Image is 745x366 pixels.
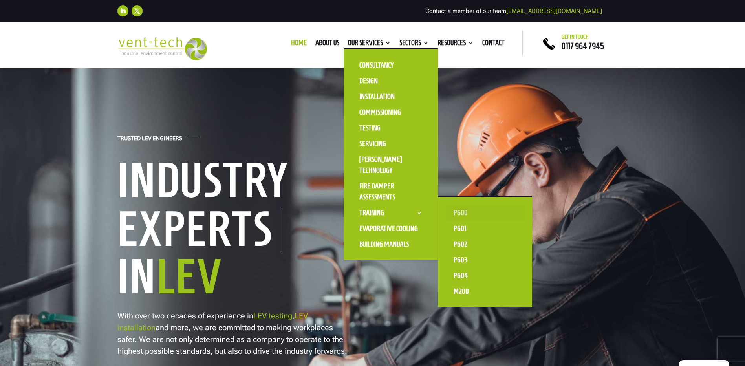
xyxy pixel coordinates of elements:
[562,41,604,51] a: 0117 964 7945
[351,136,430,152] a: Servicing
[446,252,524,268] a: P603
[117,156,361,209] h1: Industry
[348,40,391,49] a: Our Services
[399,40,429,49] a: Sectors
[446,236,524,252] a: P602
[351,221,430,236] a: Evaporative Cooling
[506,7,602,15] a: [EMAIL_ADDRESS][DOMAIN_NAME]
[117,5,128,16] a: Follow on LinkedIn
[446,268,524,284] a: P604
[156,251,223,302] span: LEV
[425,7,602,15] span: Contact a member of our team
[253,311,292,320] a: LEV testing
[446,205,524,221] a: P600
[351,57,430,73] a: Consultancy
[351,205,430,221] a: Training
[482,40,505,49] a: Contact
[351,152,430,178] a: [PERSON_NAME] Technology
[562,34,589,40] span: Get in touch
[132,5,143,16] a: Follow on X
[291,40,307,49] a: Home
[117,310,349,357] p: With over two decades of experience in , and more, we are committed to making workplaces safer. W...
[351,236,430,252] a: Building Manuals
[117,252,361,305] h1: In
[117,37,207,60] img: 2023-09-27T08_35_16.549ZVENT-TECH---Clear-background
[117,135,182,146] h4: Trusted LEV Engineers
[117,311,308,332] a: LEV installation
[351,178,430,205] a: Fire Damper Assessments
[446,221,524,236] a: P601
[351,73,430,89] a: Design
[437,40,474,49] a: Resources
[351,89,430,104] a: Installation
[446,284,524,299] a: M200
[315,40,339,49] a: About us
[117,210,282,252] h1: Experts
[351,104,430,120] a: Commissioning
[351,120,430,136] a: Testing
